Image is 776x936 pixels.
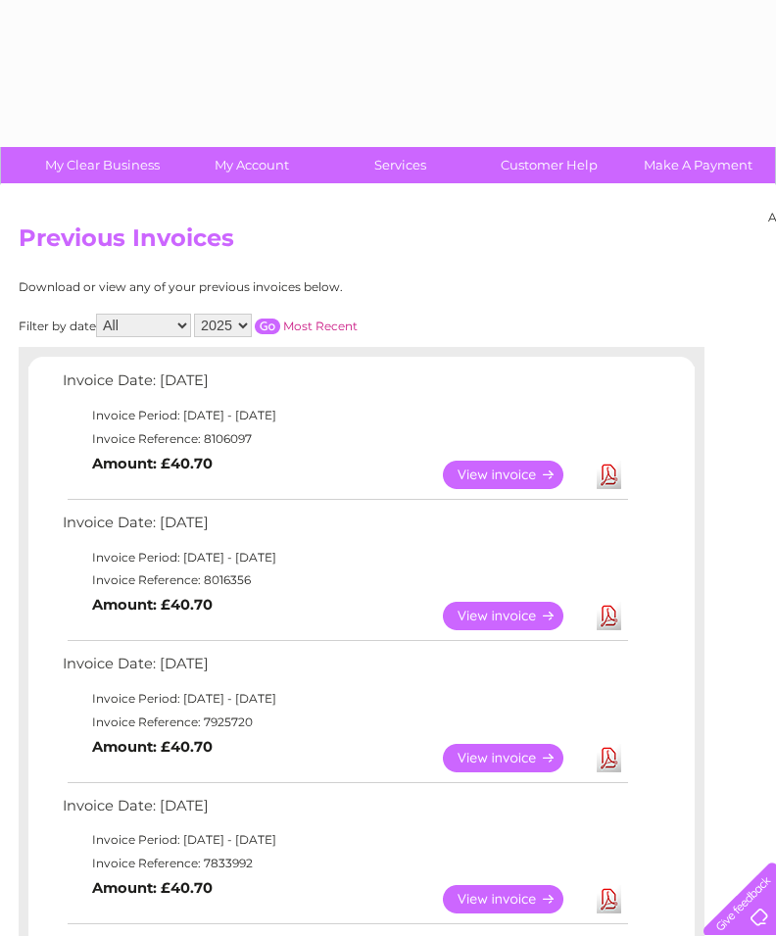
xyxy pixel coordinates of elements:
a: Services [319,147,481,183]
td: Invoice Reference: 7833992 [58,852,631,875]
td: Invoice Period: [DATE] - [DATE] [58,828,631,852]
a: Most Recent [283,319,358,333]
a: Download [597,744,621,772]
b: Amount: £40.70 [92,879,213,897]
a: Download [597,885,621,913]
a: Download [597,602,621,630]
a: My Account [170,147,332,183]
td: Invoice Period: [DATE] - [DATE] [58,546,631,569]
a: My Clear Business [22,147,183,183]
a: View [443,744,587,772]
a: Download [597,461,621,489]
td: Invoice Date: [DATE] [58,368,631,404]
b: Amount: £40.70 [92,455,213,472]
td: Invoice Reference: 8106097 [58,427,631,451]
a: View [443,885,587,913]
div: Filter by date [19,314,533,337]
a: View [443,461,587,489]
b: Amount: £40.70 [92,738,213,756]
td: Invoice Date: [DATE] [58,651,631,687]
td: Invoice Reference: 8016356 [58,568,631,592]
b: Amount: £40.70 [92,596,213,614]
td: Invoice Date: [DATE] [58,793,631,829]
td: Invoice Period: [DATE] - [DATE] [58,687,631,711]
a: Customer Help [468,147,630,183]
td: Invoice Date: [DATE] [58,510,631,546]
div: Download or view any of your previous invoices below. [19,280,533,294]
td: Invoice Reference: 7925720 [58,711,631,734]
a: View [443,602,587,630]
td: Invoice Period: [DATE] - [DATE] [58,404,631,427]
